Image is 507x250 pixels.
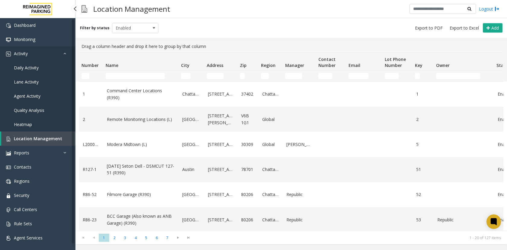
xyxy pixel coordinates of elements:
input: City Filter [181,73,190,79]
td: Owner Filter [434,71,494,81]
a: 1 [83,91,100,97]
a: L20000500 [83,141,100,148]
img: 'icon' [6,151,11,156]
a: [STREET_ADDRESS] [208,217,234,223]
td: City Filter [179,71,204,81]
span: Export to Excel [450,25,479,31]
span: Email [349,62,360,68]
span: Region [261,62,276,68]
input: Lot Phone Number Filter [385,73,399,79]
img: logout [495,6,499,12]
a: Chattanooga [262,91,279,97]
span: Zip [240,62,247,68]
a: [STREET_ADDRESS] [208,91,234,97]
a: Chattanooga [262,217,279,223]
span: Security [14,192,29,198]
img: 'icon' [6,52,11,56]
span: Contacts [14,164,31,170]
span: Page 3 [120,234,130,242]
span: Contact Number [318,56,336,68]
img: 'icon' [6,222,11,226]
img: 'icon' [6,236,11,241]
a: [GEOGRAPHIC_DATA] [182,191,201,198]
a: 51 [416,166,430,173]
h3: Location Management [90,2,173,16]
a: Austin [182,166,201,173]
button: Add [483,23,502,33]
span: Page 5 [141,234,151,242]
a: R86-23 [83,217,100,223]
a: R86-52 [83,191,100,198]
input: Owner Filter [436,73,480,79]
span: Call Centers [14,207,37,212]
span: Daily Activity [14,65,39,71]
img: pageIcon [81,2,87,16]
div: Drag a column header and drop it here to group by that column [79,41,503,52]
span: Regions [14,178,30,184]
input: Key Filter [415,73,420,79]
div: Data table [75,52,507,231]
a: 37402 [241,91,255,97]
span: Lot Phone Number [385,56,406,68]
a: 52 [416,191,430,198]
a: Remote Monitoring Locations (L) [107,116,175,123]
img: 'icon' [6,207,11,212]
a: Republic [437,217,490,223]
a: 78701 [241,166,255,173]
a: [STREET_ADDRESS] [208,191,234,198]
a: Location Management [1,131,75,146]
td: Lot Phone Number Filter [382,71,413,81]
img: 'icon' [6,137,11,141]
span: Reports [14,150,29,156]
a: 80206 [241,191,255,198]
a: BCC Garage (Also known as ANB Garage) (R390) [107,213,175,226]
img: 'icon' [6,193,11,198]
input: Zip Filter [240,73,245,79]
span: Page 1 [99,234,109,242]
span: Go to the next page [174,235,182,240]
td: Zip Filter [238,71,259,81]
span: Go to the next page [173,233,183,242]
a: [STREET_ADDRESS][PERSON_NAME] [208,112,234,126]
a: Filmore Garage (R390) [107,191,175,198]
td: Region Filter [259,71,283,81]
label: Filter by status [80,25,110,31]
a: Modera Midtown (L) [107,141,175,148]
kendo-pager-info: 1 - 20 of 127 items [197,235,501,240]
span: Monitoring [14,36,35,42]
span: Agent Activity [14,93,40,99]
a: V6B 1G1 [241,112,255,126]
td: Contact Number Filter [316,71,346,81]
a: [GEOGRAPHIC_DATA] [182,116,201,123]
span: Address [207,62,223,68]
a: Republic [286,217,312,223]
a: 30309 [241,141,255,148]
td: Number Filter [79,71,103,81]
span: Page 6 [151,234,162,242]
a: Chattanooga [182,91,201,97]
td: Key Filter [413,71,434,81]
span: Export to PDF [415,25,443,31]
td: Manager Filter [283,71,316,81]
a: Command Center Locations (R390) [107,87,175,101]
span: Heatmap [14,122,32,127]
td: Email Filter [346,71,382,81]
span: Add [491,25,499,31]
a: 2 [83,116,100,123]
input: Region Filter [261,73,269,79]
input: Address Filter [207,73,224,79]
span: Page 4 [130,234,141,242]
span: Lane Activity [14,79,39,85]
span: City [181,62,190,68]
img: 'icon' [6,37,11,42]
img: 'icon' [6,23,11,28]
a: [DATE] Seton Dell - DSMCUT 127-51 (R390) [107,163,175,176]
img: 'icon' [6,165,11,170]
button: Export to PDF [413,24,445,32]
a: R127-1 [83,166,100,173]
a: 53 [416,217,430,223]
span: Go to the last page [184,235,193,240]
input: Number Filter [81,73,89,79]
a: 80206 [241,217,255,223]
a: [GEOGRAPHIC_DATA] [182,217,201,223]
